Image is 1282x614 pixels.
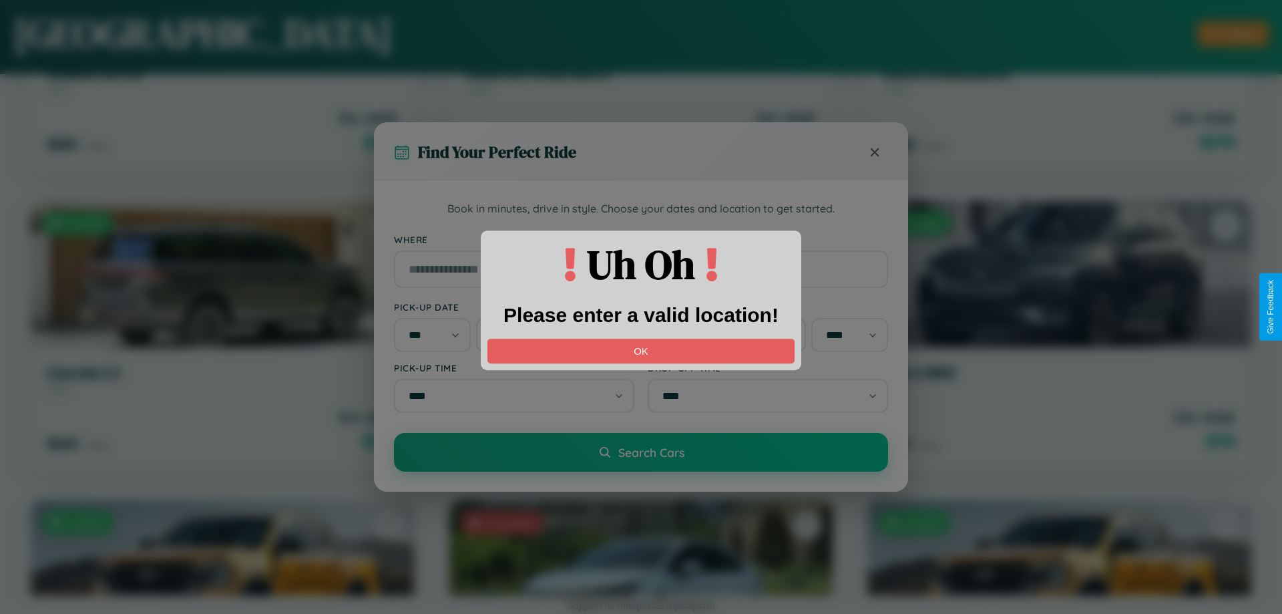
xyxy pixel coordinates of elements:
[394,362,634,373] label: Pick-up Time
[394,200,888,218] p: Book in minutes, drive in style. Choose your dates and location to get started.
[648,301,888,313] label: Drop-off Date
[648,362,888,373] label: Drop-off Time
[418,141,576,163] h3: Find Your Perfect Ride
[618,445,684,460] span: Search Cars
[394,301,634,313] label: Pick-up Date
[394,234,888,245] label: Where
